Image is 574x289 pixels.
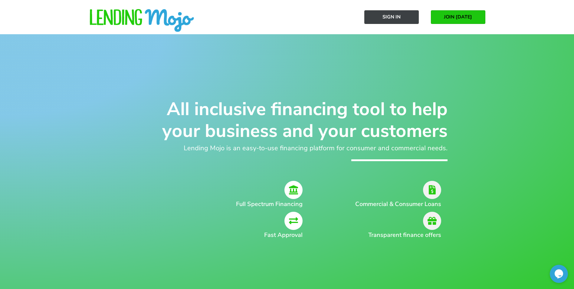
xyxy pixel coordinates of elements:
h2: Lending Mojo is an easy-to-use financing platform for consumer and commercial needs. [127,143,448,153]
h2: Transparent finance offers [345,231,441,240]
h1: All inclusive financing tool to help your business and your customers [127,98,448,142]
iframe: chat widget [550,265,568,283]
span: JOIN [DATE] [444,14,472,20]
img: lm-horizontal-logo [89,9,195,33]
h2: Full Spectrum Financing [154,200,303,209]
a: JOIN [DATE] [431,10,485,24]
h2: Fast Approval [154,231,303,240]
span: Sign In [382,14,401,20]
a: Sign In [364,10,419,24]
h2: Commercial & Consumer Loans [345,200,441,209]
